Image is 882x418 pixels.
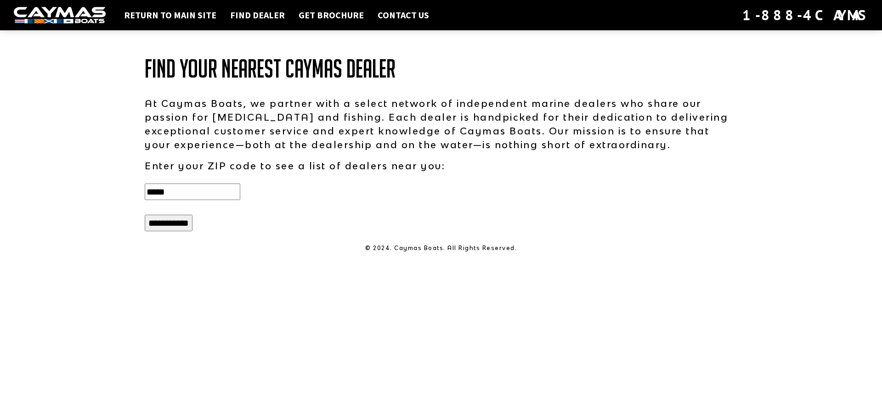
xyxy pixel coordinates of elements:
[145,244,737,252] p: © 2024. Caymas Boats. All Rights Reserved.
[145,96,737,151] p: At Caymas Boats, we partner with a select network of independent marine dealers who share our pas...
[119,9,221,21] a: Return to main site
[294,9,368,21] a: Get Brochure
[226,9,289,21] a: Find Dealer
[14,7,106,24] img: white-logo-c9c8dbefe5ff5ceceb0f0178aa75bf4bb51f6bca0971e226c86eb53dfe498488.png
[742,5,868,25] div: 1-888-4CAYMAS
[145,55,737,83] h1: Find Your Nearest Caymas Dealer
[145,159,737,173] p: Enter your ZIP code to see a list of dealers near you:
[373,9,434,21] a: Contact Us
